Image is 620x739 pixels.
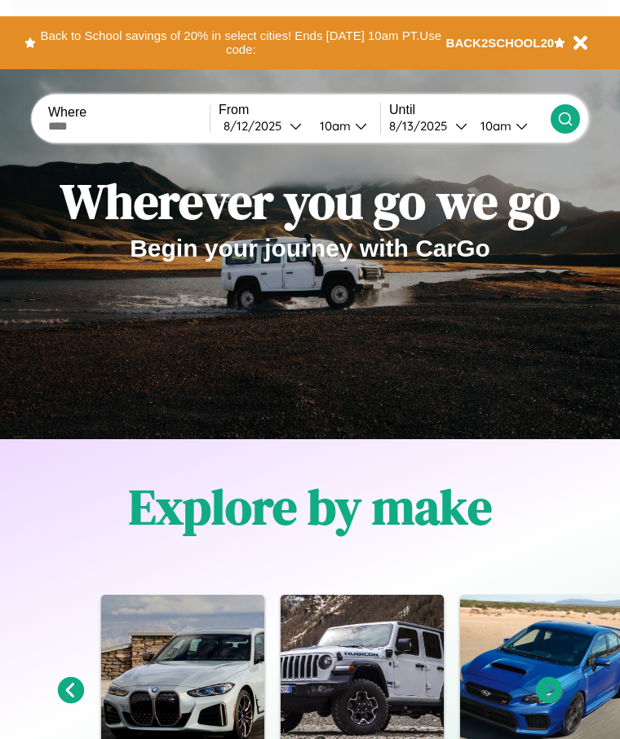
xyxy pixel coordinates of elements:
label: Until [389,103,551,117]
button: 8/12/2025 [219,117,307,134]
button: 10am [467,117,551,134]
label: Where [48,105,210,120]
button: Back to School savings of 20% in select cities! Ends [DATE] 10am PT.Use code: [36,24,446,61]
h1: Explore by make [129,473,492,540]
div: 8 / 12 / 2025 [224,118,290,134]
div: 10am [472,118,516,134]
b: BACK2SCHOOL20 [446,36,555,50]
label: From [219,103,380,117]
div: 8 / 13 / 2025 [389,118,455,134]
button: 10am [307,117,380,134]
div: 10am [312,118,355,134]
